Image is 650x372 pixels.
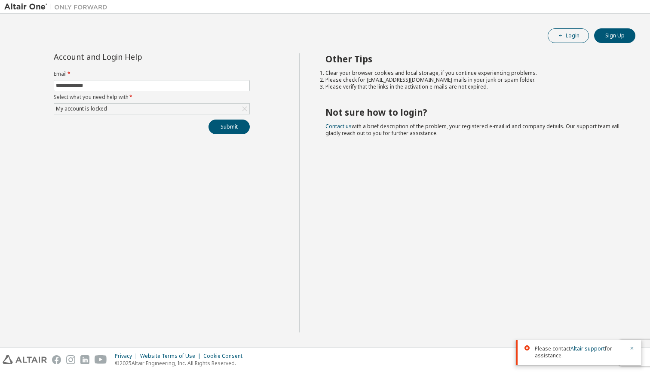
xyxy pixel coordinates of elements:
[208,120,250,134] button: Submit
[3,355,47,364] img: altair_logo.svg
[594,28,635,43] button: Sign Up
[80,355,89,364] img: linkedin.svg
[54,104,249,114] div: My account is locked
[66,355,75,364] img: instagram.svg
[325,70,620,77] li: Clear your browser cookies and local storage, if you continue experiencing problems.
[54,53,211,60] div: Account and Login Help
[325,107,620,118] h2: Not sure how to login?
[140,353,203,360] div: Website Terms of Use
[52,355,61,364] img: facebook.svg
[54,94,250,101] label: Select what you need help with
[95,355,107,364] img: youtube.svg
[548,28,589,43] button: Login
[55,104,108,114] div: My account is locked
[4,3,112,11] img: Altair One
[54,71,250,77] label: Email
[325,123,352,130] a: Contact us
[203,353,248,360] div: Cookie Consent
[115,360,248,367] p: © 2025 Altair Engineering, Inc. All Rights Reserved.
[535,345,624,359] span: Please contact for assistance.
[325,77,620,83] li: Please check for [EMAIL_ADDRESS][DOMAIN_NAME] mails in your junk or spam folder.
[325,53,620,65] h2: Other Tips
[115,353,140,360] div: Privacy
[325,123,619,137] span: with a brief description of the problem, your registered e-mail id and company details. Our suppo...
[570,345,605,352] a: Altair support
[325,83,620,90] li: Please verify that the links in the activation e-mails are not expired.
